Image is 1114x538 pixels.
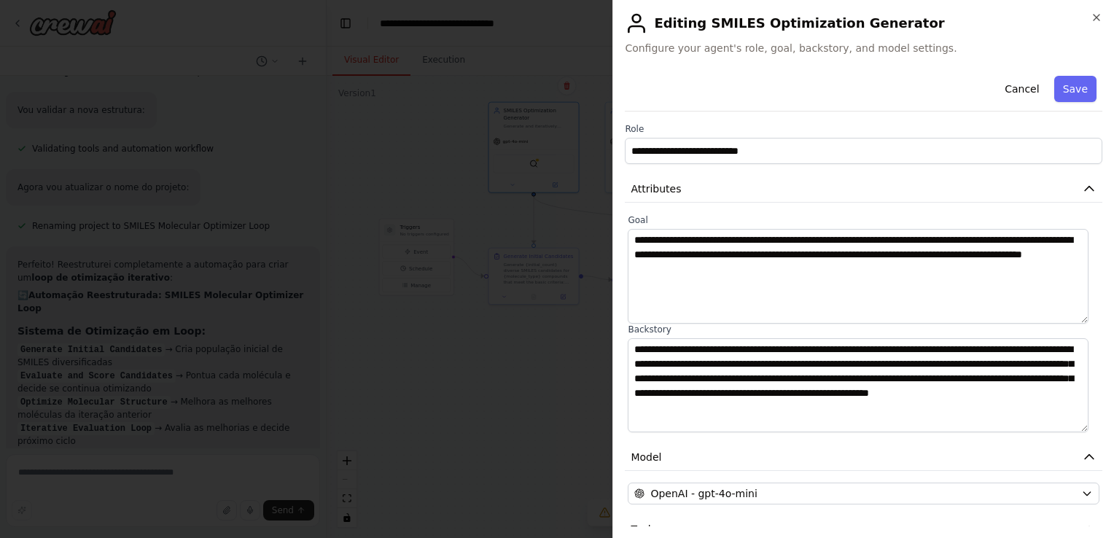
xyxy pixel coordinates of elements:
[650,486,757,501] span: OpenAI - gpt-4o-mini
[628,483,1099,504] button: OpenAI - gpt-4o-mini
[625,176,1102,203] button: Attributes
[625,123,1102,135] label: Role
[625,444,1102,471] button: Model
[1054,76,1097,102] button: Save
[996,76,1048,102] button: Cancel
[631,182,681,196] span: Attributes
[625,12,1102,35] h2: Editing SMILES Optimization Generator
[625,41,1102,55] span: Configure your agent's role, goal, backstory, and model settings.
[628,324,1099,335] label: Backstory
[631,522,656,537] span: Tools
[631,450,661,464] span: Model
[628,214,1099,226] label: Goal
